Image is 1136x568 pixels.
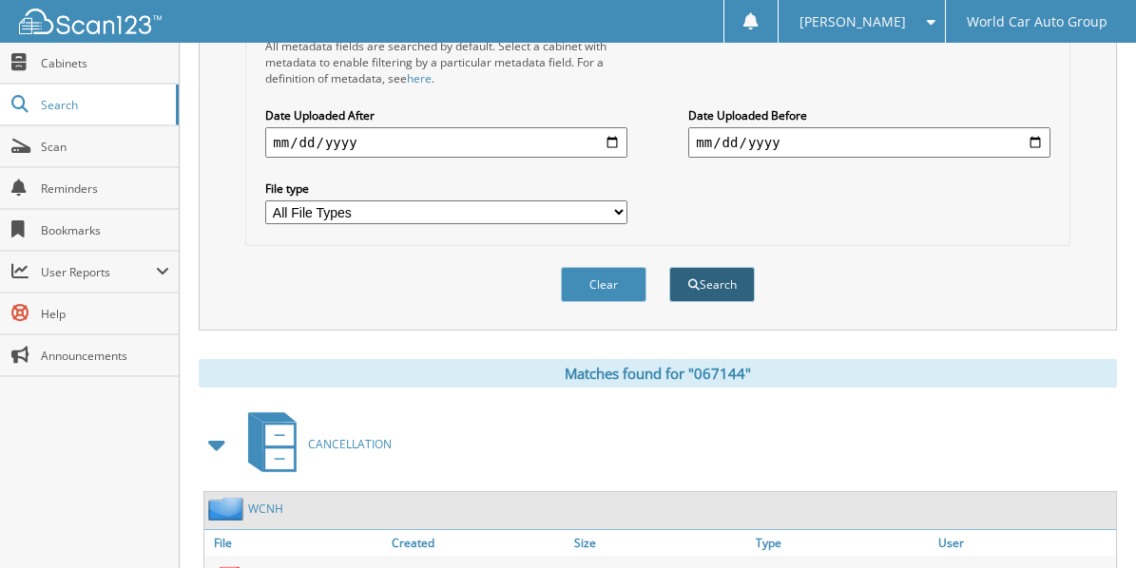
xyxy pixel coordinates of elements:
[569,530,752,556] a: Size
[19,9,162,34] img: scan123-logo-white.svg
[669,267,755,302] button: Search
[1041,477,1136,568] iframe: Chat Widget
[41,55,169,71] span: Cabinets
[688,127,1049,158] input: end
[199,359,1117,388] div: Matches found for "067144"
[265,38,626,86] div: All metadata fields are searched by default. Select a cabinet with metadata to enable filtering b...
[41,97,166,113] span: Search
[407,70,432,86] a: here
[41,139,169,155] span: Scan
[799,16,906,28] span: [PERSON_NAME]
[967,16,1107,28] span: World Car Auto Group
[41,180,169,197] span: Reminders
[41,264,156,280] span: User Reports
[751,530,934,556] a: Type
[41,306,169,322] span: Help
[688,107,1049,123] label: Date Uploaded Before
[237,407,392,482] a: CANCELLATION
[208,497,248,521] img: folder2.png
[248,501,283,517] a: WCNH
[41,222,169,238] span: Bookmarks
[265,127,626,158] input: start
[265,180,626,197] label: File type
[265,107,626,123] label: Date Uploaded After
[561,267,646,302] button: Clear
[41,348,169,364] span: Announcements
[387,530,569,556] a: Created
[308,436,392,452] span: CANCELLATION
[934,530,1116,556] a: User
[204,530,387,556] a: File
